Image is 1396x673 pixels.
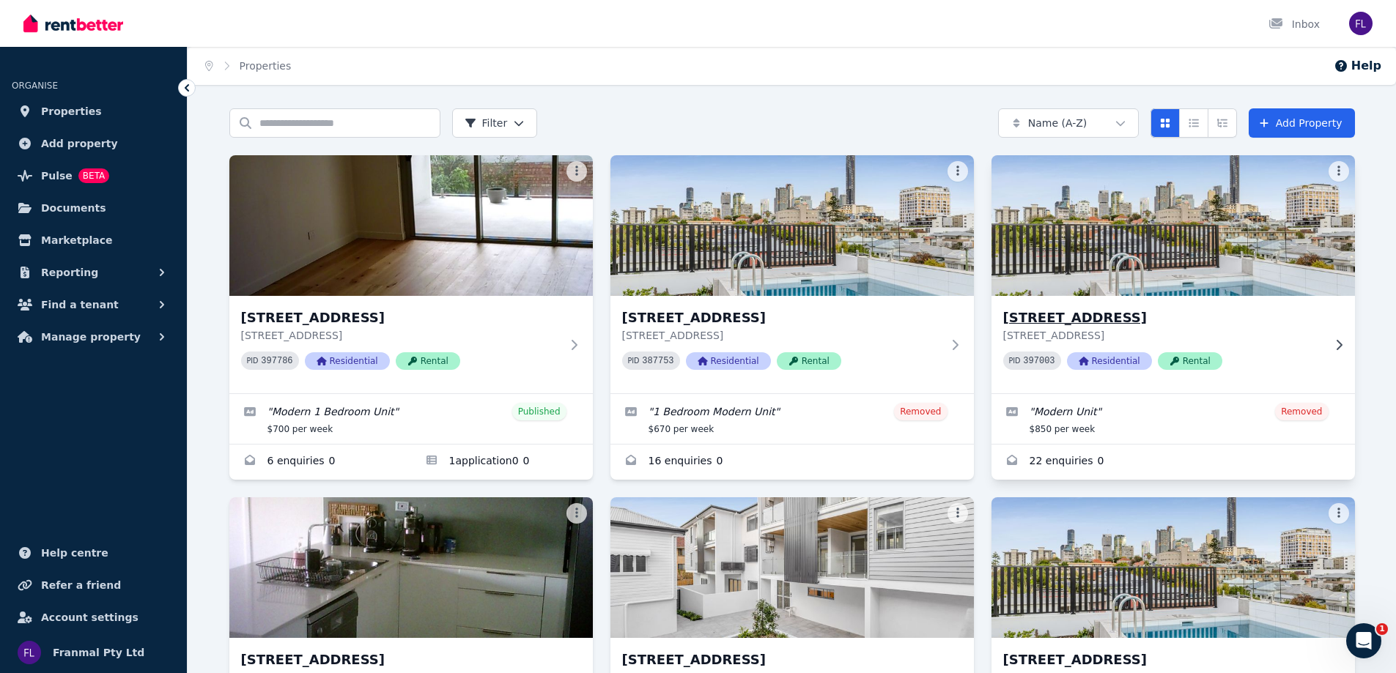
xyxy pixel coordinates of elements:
[229,445,411,480] a: Enquiries for 1/157 Harcourt St, New Farm
[229,155,593,393] a: 1/157 Harcourt St, New Farm[STREET_ADDRESS][STREET_ADDRESS]PID 397786ResidentialRental
[566,503,587,524] button: More options
[1151,108,1237,138] div: View options
[622,650,942,670] h3: [STREET_ADDRESS]
[1376,623,1388,635] span: 1
[452,108,538,138] button: Filter
[1003,308,1323,328] h3: [STREET_ADDRESS]
[1329,503,1349,524] button: More options
[1249,108,1355,138] a: Add Property
[1151,108,1180,138] button: Card view
[12,322,175,352] button: Manage property
[1346,623,1381,658] iframe: Intercom live chat
[1349,12,1373,35] img: Franmal Pty Ltd
[41,576,121,594] span: Refer a friend
[610,445,974,480] a: Enquiries for 4/157 Harcourt St, New Farm
[396,352,460,370] span: Rental
[982,152,1364,300] img: 6/157 Harcourt St, New Farm
[566,161,587,182] button: More options
[241,328,561,343] p: [STREET_ADDRESS]
[991,497,1355,638] img: 157 Harcourt St, New Farm
[240,60,292,72] a: Properties
[41,167,73,185] span: Pulse
[53,644,144,661] span: Franmal Pty Ltd
[241,308,561,328] h3: [STREET_ADDRESS]
[1334,57,1381,75] button: Help
[991,394,1355,444] a: Edit listing: Modern Unit
[41,544,108,562] span: Help centre
[41,231,112,249] span: Marketplace
[622,308,942,328] h3: [STREET_ADDRESS]
[686,352,771,370] span: Residential
[23,12,123,34] img: RentBetter
[12,258,175,287] button: Reporting
[12,603,175,632] a: Account settings
[12,570,175,600] a: Refer a friend
[610,155,974,296] img: 4/157 Harcourt St, New Farm
[948,503,968,524] button: More options
[247,357,259,365] small: PID
[1067,352,1152,370] span: Residential
[261,356,292,366] code: 397786
[610,394,974,444] a: Edit listing: 1 Bedroom Modern Unit
[1028,116,1087,130] span: Name (A-Z)
[229,497,593,638] img: 9/36 Buruda St, Chermside
[41,609,139,626] span: Account settings
[1329,161,1349,182] button: More options
[229,394,593,444] a: Edit listing: Modern 1 Bedroom Unit
[229,155,593,296] img: 1/157 Harcourt St, New Farm
[18,641,41,664] img: Franmal Pty Ltd
[12,290,175,319] button: Find a tenant
[12,97,175,126] a: Properties
[1158,352,1222,370] span: Rental
[12,161,175,190] a: PulseBETA
[991,155,1355,393] a: 6/157 Harcourt St, New Farm[STREET_ADDRESS][STREET_ADDRESS]PID 397003ResidentialRental
[41,296,119,313] span: Find a tenant
[41,103,102,120] span: Properties
[610,155,974,393] a: 4/157 Harcourt St, New Farm[STREET_ADDRESS][STREET_ADDRESS]PID 387753ResidentialRental
[622,328,942,343] p: [STREET_ADDRESS]
[1003,650,1323,670] h3: [STREET_ADDRESS]
[41,328,141,346] span: Manage property
[12,193,175,223] a: Documents
[991,445,1355,480] a: Enquiries for 6/157 Harcourt St, New Farm
[642,356,673,366] code: 387753
[12,81,58,91] span: ORGANISE
[411,445,593,480] a: Applications for 1/157 Harcourt St, New Farm
[1003,328,1323,343] p: [STREET_ADDRESS]
[465,116,508,130] span: Filter
[12,538,175,568] a: Help centre
[777,352,841,370] span: Rental
[12,129,175,158] a: Add property
[1208,108,1237,138] button: Expanded list view
[1179,108,1208,138] button: Compact list view
[241,650,561,670] h3: [STREET_ADDRESS]
[188,47,309,85] nav: Breadcrumb
[1268,17,1320,31] div: Inbox
[998,108,1139,138] button: Name (A-Z)
[628,357,640,365] small: PID
[41,135,118,152] span: Add property
[12,226,175,255] a: Marketplace
[1023,356,1055,366] code: 397003
[78,168,109,183] span: BETA
[41,264,98,281] span: Reporting
[305,352,390,370] span: Residential
[41,199,106,217] span: Documents
[610,497,974,638] img: 11/157 Harcourt St, New Farm
[1009,357,1021,365] small: PID
[948,161,968,182] button: More options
